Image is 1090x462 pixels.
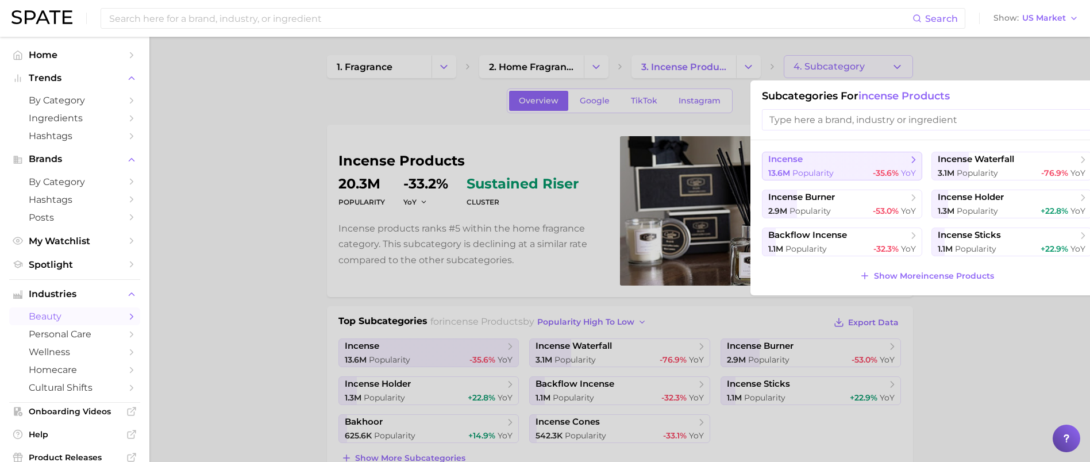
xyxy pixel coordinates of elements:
[762,190,922,218] button: incense burner2.9m Popularity-53.0% YoY
[29,382,121,393] span: cultural shifts
[1022,15,1066,21] span: US Market
[9,109,140,127] a: Ingredients
[9,91,140,109] a: by Category
[29,329,121,340] span: personal care
[29,194,121,205] span: Hashtags
[762,228,922,256] button: backflow incense1.1m Popularity-32.3% YoY
[9,426,140,443] a: Help
[993,15,1019,21] span: Show
[1070,168,1085,178] span: YoY
[29,176,121,187] span: by Category
[9,173,140,191] a: by Category
[29,95,121,106] span: by Category
[925,13,958,24] span: Search
[29,236,121,247] span: My Watchlist
[873,206,899,216] span: -53.0%
[9,46,140,64] a: Home
[29,259,121,270] span: Spotlight
[938,168,954,178] span: 3.1m
[9,403,140,420] a: Onboarding Videos
[938,230,1001,241] span: incense sticks
[29,130,121,141] span: Hashtags
[9,361,140,379] a: homecare
[901,244,916,254] span: YoY
[29,429,121,440] span: Help
[9,286,140,303] button: Industries
[29,311,121,322] span: beauty
[991,11,1081,26] button: ShowUS Market
[9,307,140,325] a: beauty
[9,191,140,209] a: Hashtags
[768,192,835,203] span: incense burner
[873,244,899,254] span: -32.3%
[768,168,790,178] span: 13.6m
[955,244,996,254] span: Popularity
[9,256,140,274] a: Spotlight
[1041,168,1068,178] span: -76.9%
[938,154,1014,165] span: incense waterfall
[938,206,954,216] span: 1.3m
[1070,244,1085,254] span: YoY
[938,244,953,254] span: 1.1m
[901,206,916,216] span: YoY
[785,244,827,254] span: Popularity
[29,154,121,164] span: Brands
[29,406,121,417] span: Onboarding Videos
[29,289,121,299] span: Industries
[1070,206,1085,216] span: YoY
[873,168,899,178] span: -35.6%
[1041,244,1068,254] span: +22.9%
[29,113,121,124] span: Ingredients
[9,232,140,250] a: My Watchlist
[29,364,121,375] span: homecare
[901,168,916,178] span: YoY
[792,168,834,178] span: Popularity
[11,10,72,24] img: SPATE
[957,206,998,216] span: Popularity
[9,343,140,361] a: wellness
[108,9,912,28] input: Search here for a brand, industry, or ingredient
[768,244,783,254] span: 1.1m
[762,152,922,180] button: incense13.6m Popularity-35.6% YoY
[874,271,994,281] span: Show More incense products
[9,209,140,226] a: Posts
[29,73,121,83] span: Trends
[9,325,140,343] a: personal care
[858,90,950,102] span: incense products
[768,230,847,241] span: backflow incense
[9,127,140,145] a: Hashtags
[957,168,998,178] span: Popularity
[768,154,803,165] span: incense
[857,268,996,284] button: Show Moreincense products
[9,70,140,87] button: Trends
[29,346,121,357] span: wellness
[9,379,140,396] a: cultural shifts
[29,212,121,223] span: Posts
[768,206,787,216] span: 2.9m
[29,49,121,60] span: Home
[9,151,140,168] button: Brands
[938,192,1004,203] span: incense holder
[1041,206,1068,216] span: +22.8%
[789,206,831,216] span: Popularity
